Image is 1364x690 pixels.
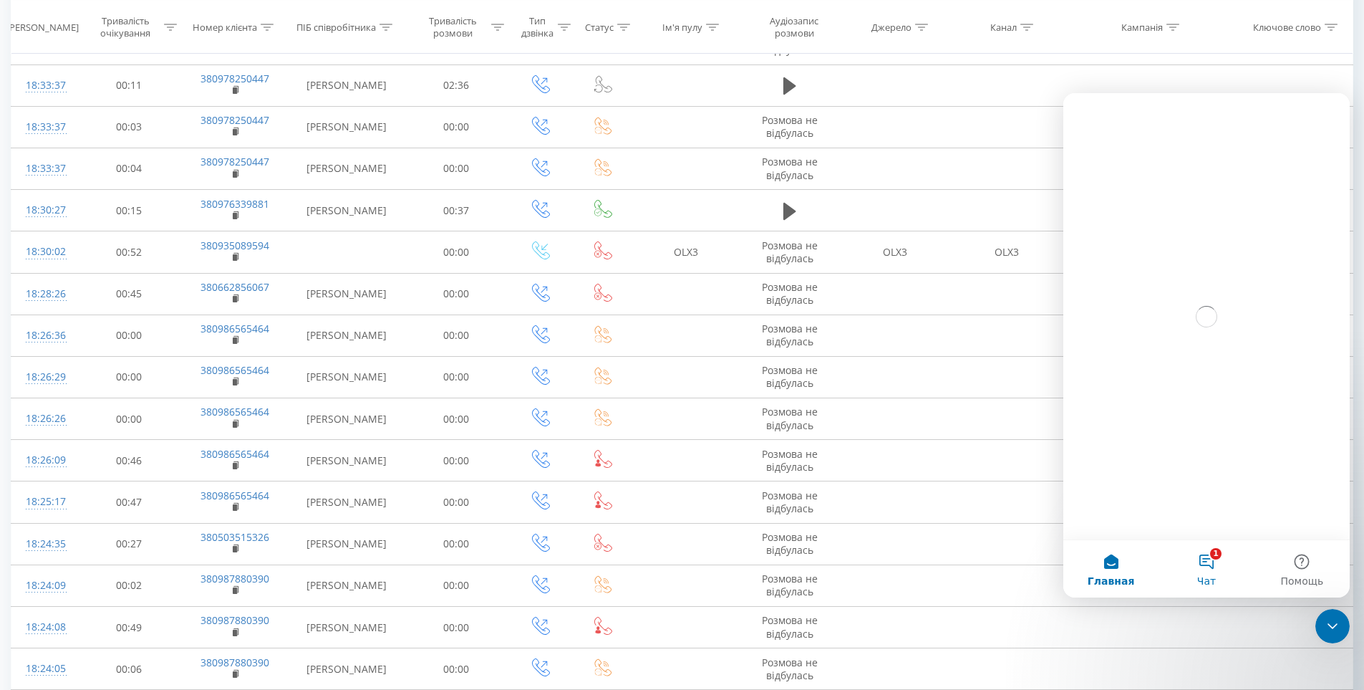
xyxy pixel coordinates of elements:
[26,196,63,224] div: 18:30:27
[77,273,181,315] td: 00:45
[200,322,269,335] a: 380986565464
[200,613,269,627] a: 380987880390
[289,440,405,481] td: [PERSON_NAME]
[200,197,269,211] a: 380976339881
[77,440,181,481] td: 00:46
[405,231,508,273] td: 00:00
[77,190,181,231] td: 00:15
[26,280,63,308] div: 18:28:26
[405,148,508,189] td: 00:00
[77,148,181,189] td: 00:04
[289,356,405,398] td: [PERSON_NAME]
[405,398,508,440] td: 00:00
[762,322,818,348] span: Розмова не відбулась
[26,446,63,474] div: 18:26:09
[762,613,818,640] span: Розмова не відбулась
[521,15,554,39] div: Тип дзвінка
[77,231,181,273] td: 00:52
[1063,93,1350,598] iframe: Intercom live chat
[200,155,269,168] a: 380978250447
[762,363,818,390] span: Розмова не відбулась
[26,405,63,433] div: 18:26:26
[762,155,818,181] span: Розмова не відбулась
[26,72,63,100] div: 18:33:37
[762,239,818,265] span: Розмова не відбулась
[405,64,508,106] td: 02:36
[200,656,269,669] a: 380987880390
[990,21,1017,33] div: Канал
[77,523,181,565] td: 00:27
[200,239,269,252] a: 380935089594
[839,231,951,273] td: OLX3
[289,148,405,189] td: [PERSON_NAME]
[405,648,508,690] td: 00:00
[762,489,818,515] span: Розмова не відбулась
[26,155,63,183] div: 18:33:37
[405,481,508,523] td: 00:00
[77,398,181,440] td: 00:00
[26,363,63,391] div: 18:26:29
[26,488,63,516] div: 18:25:17
[405,607,508,648] td: 00:00
[405,190,508,231] td: 00:37
[200,530,269,544] a: 380503515326
[762,656,818,682] span: Розмова не відбулась
[200,405,269,418] a: 380986565464
[762,530,818,557] span: Розмова не відбулась
[405,273,508,315] td: 00:00
[289,607,405,648] td: [PERSON_NAME]
[405,106,508,148] td: 00:00
[26,572,63,600] div: 18:24:09
[200,72,269,85] a: 380978250447
[289,398,405,440] td: [PERSON_NAME]
[77,106,181,148] td: 00:03
[200,363,269,377] a: 380986565464
[289,481,405,523] td: [PERSON_NAME]
[26,238,63,266] div: 18:30:02
[405,356,508,398] td: 00:00
[193,21,257,33] div: Номер клієнта
[6,21,79,33] div: [PERSON_NAME]
[90,15,161,39] div: Тривалість очікування
[405,315,508,356] td: 00:00
[762,405,818,431] span: Розмова не відбулась
[753,15,836,39] div: Аудіозапис розмови
[1315,609,1350,643] iframe: Intercom live chat
[26,530,63,558] div: 18:24:35
[289,106,405,148] td: [PERSON_NAME]
[405,440,508,481] td: 00:00
[200,489,269,502] a: 380986565464
[77,315,181,356] td: 00:00
[77,356,181,398] td: 00:00
[289,315,405,356] td: [PERSON_NAME]
[296,21,376,33] div: ПІБ співробітника
[289,565,405,606] td: [PERSON_NAME]
[762,30,818,57] span: Розмова не відбулась
[77,481,181,523] td: 00:47
[762,280,818,307] span: Розмова не відбулась
[77,607,181,648] td: 00:49
[200,572,269,585] a: 380987880390
[662,21,702,33] div: Ім'я пулу
[77,565,181,606] td: 00:02
[26,322,63,350] div: 18:26:36
[289,523,405,565] td: [PERSON_NAME]
[1121,21,1163,33] div: Кампанія
[26,113,63,141] div: 18:33:37
[405,523,508,565] td: 00:00
[26,613,63,641] div: 18:24:08
[289,273,405,315] td: [PERSON_NAME]
[289,648,405,690] td: [PERSON_NAME]
[77,648,181,690] td: 00:06
[26,655,63,683] div: 18:24:05
[585,21,614,33] div: Статус
[200,280,269,294] a: 380662856067
[632,231,740,273] td: OLX3
[417,15,488,39] div: Тривалість розмови
[951,231,1063,273] td: OLX3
